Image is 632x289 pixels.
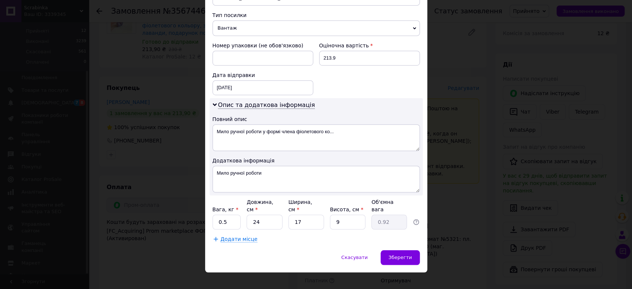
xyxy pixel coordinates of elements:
div: Номер упаковки (не обов'язково) [213,42,313,49]
div: Оціночна вартість [319,42,420,49]
label: Вага, кг [213,206,238,212]
span: Вантаж [213,20,420,36]
span: Додати місце [221,236,258,242]
div: Додаткова інформація [213,157,420,164]
span: Скасувати [341,255,368,260]
div: Дата відправки [213,71,313,79]
span: Зберегти [388,255,412,260]
textarea: Мило ручної роботи [213,166,420,192]
label: Висота, см [330,206,363,212]
div: Об'ємна вага [371,198,407,213]
label: Довжина, см [247,199,273,212]
div: Повний опис [213,115,420,123]
span: Тип посилки [213,12,247,18]
span: Опис та додаткова інформація [218,101,315,109]
label: Ширина, см [288,199,312,212]
textarea: Мило ручної роботи у формі члена фіолетового ко... [213,124,420,151]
